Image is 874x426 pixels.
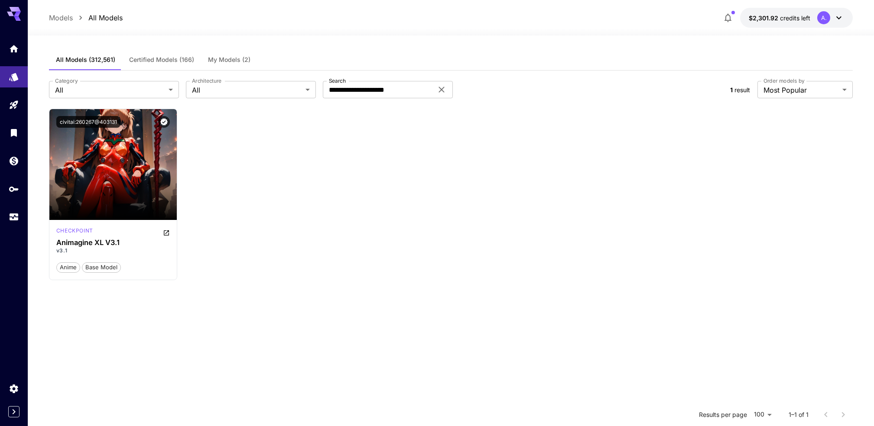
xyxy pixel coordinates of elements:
[56,116,120,128] button: civitai:260267@403131
[749,13,810,23] div: $2,301.922
[329,77,346,84] label: Search
[56,227,93,237] div: SDXL 1.0
[9,69,19,80] div: Models
[56,239,170,247] h3: Animagine XL V3.1
[9,383,19,394] div: Settings
[57,263,80,272] span: anime
[49,13,73,23] a: Models
[780,14,810,22] span: credits left
[158,116,170,128] button: Verified working
[56,261,80,273] button: anime
[56,56,115,64] span: All Models (312,561)
[49,13,123,23] nav: breadcrumb
[9,153,19,164] div: Wallet
[699,410,747,419] p: Results per page
[88,13,123,23] a: All Models
[192,85,302,95] span: All
[208,56,250,64] span: My Models (2)
[55,85,165,95] span: All
[764,77,805,84] label: Order models by
[82,261,121,273] button: base model
[82,263,120,272] span: base model
[56,247,170,255] p: v3.1
[734,86,750,94] span: result
[817,11,830,24] div: A.
[9,43,19,54] div: Home
[8,406,19,417] button: Expand sidebar
[192,77,221,84] label: Architecture
[789,410,809,419] p: 1–1 of 1
[751,408,775,421] div: 100
[9,209,19,220] div: Usage
[764,85,839,95] span: Most Popular
[9,97,19,108] div: Playground
[730,86,733,94] span: 1
[740,8,853,28] button: $2,301.922A.
[163,227,170,237] button: Open in CivitAI
[56,227,93,235] p: checkpoint
[9,181,19,192] div: API Keys
[129,56,194,64] span: Certified Models (166)
[749,14,780,22] span: $2,301.92
[55,77,78,84] label: Category
[9,125,19,136] div: Library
